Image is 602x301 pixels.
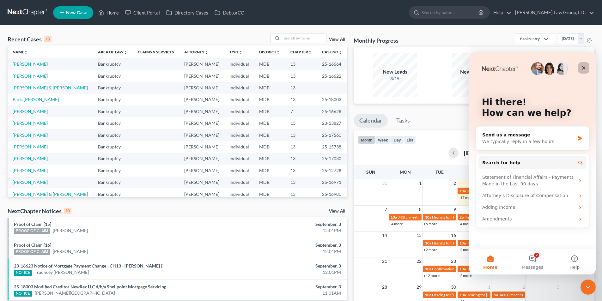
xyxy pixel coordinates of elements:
td: Individual [224,177,254,188]
div: 10 [64,208,71,214]
span: 10a [459,189,466,193]
td: 25-12728 [317,165,347,176]
td: 13 [285,82,317,93]
span: 7 [384,206,388,213]
td: Individual [224,82,254,93]
span: 341(a) meeting for [PERSON_NAME] [499,292,560,297]
td: 7 [285,105,317,117]
span: Hearing for [PERSON_NAME] [466,292,516,297]
a: [PERSON_NAME] [13,109,48,114]
td: 13 [285,153,317,165]
span: 10a [391,215,397,220]
td: 25-17030 [317,153,347,165]
span: Hearing for [PERSON_NAME] & [PERSON_NAME] [432,241,515,245]
a: Calendar [354,114,388,128]
span: Hearing for [PERSON_NAME] [466,241,516,245]
a: +5 more [423,221,437,226]
td: Individual [224,105,254,117]
td: [PERSON_NAME] [179,141,224,153]
span: 31 [381,179,388,187]
input: Search by name... [282,33,326,43]
td: MDB [254,177,285,188]
td: 13 [285,117,317,129]
div: September, 3 [236,242,341,248]
a: View All [329,209,345,214]
div: 12:01PM [236,227,341,234]
div: PROOF OF CLAIM [14,228,50,234]
div: September, 3 [236,221,341,227]
a: +2 more [423,247,437,252]
i: unfold_more [308,51,312,54]
td: [PERSON_NAME] [179,58,224,70]
td: 25-16628 [317,105,347,117]
td: Bankruptcy [93,177,132,188]
a: +4 more [389,221,403,226]
td: 25-16980 [317,188,347,200]
iframe: Intercom live chat [581,280,596,295]
td: Bankruptcy [93,58,132,70]
td: 25-16622 [317,70,347,82]
span: Wed [469,169,479,175]
div: September, 3 [236,263,341,269]
a: Nameunfold_more [13,50,28,54]
iframe: Intercom live chat [469,52,596,274]
i: unfold_more [24,51,28,54]
td: 25-18003 [317,94,347,105]
span: 2p [459,215,464,220]
button: list [404,135,416,144]
td: [PERSON_NAME] [179,82,224,93]
span: 2 [522,283,526,291]
a: +2 more [458,273,472,278]
a: Help [490,7,511,18]
div: PROOF OF CLAIM [14,249,50,255]
a: +12 more [423,273,440,278]
td: [PERSON_NAME] [179,165,224,176]
a: +2 more [458,247,472,252]
span: 1 [487,283,491,291]
span: Mon [400,169,411,175]
td: Bankruptcy [93,153,132,165]
div: 11:01AM [236,290,341,296]
a: [PERSON_NAME] [13,132,48,138]
td: MDB [254,153,285,165]
td: 13 [285,141,317,153]
td: MDB [254,117,285,129]
a: [PERSON_NAME] [53,227,88,234]
a: Area of Lawunfold_more [98,50,127,54]
td: 23-13827 [317,117,347,129]
td: [PERSON_NAME] [179,177,224,188]
a: Chapterunfold_more [290,50,312,54]
a: Home [95,7,122,18]
span: New Case [66,10,87,15]
td: Bankruptcy [93,129,132,141]
h3: Monthly Progress [354,37,398,44]
h2: [DATE] [464,149,484,156]
span: 28 [381,283,388,291]
span: Tue [435,169,444,175]
div: NOTICE [14,270,32,276]
span: 1 [418,179,422,187]
span: Hearing for [PERSON_NAME] [432,215,481,220]
span: 23 [450,257,457,265]
td: Individual [224,117,254,129]
td: Bankruptcy [93,82,132,93]
a: +4 more [458,221,472,226]
span: Confirmation hearing for [PERSON_NAME] [432,267,504,271]
div: 15 [44,36,52,42]
span: 10a [459,267,466,271]
div: Bankruptcy [520,36,540,41]
a: 23-16623 Notice of Mortgage Payment Change - CH13 - [PERSON_NAME] [] [14,263,163,268]
a: +17 more [458,195,474,200]
div: 12:01PM [236,269,341,275]
span: 9a [494,292,498,297]
a: [PERSON_NAME] [13,156,48,161]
